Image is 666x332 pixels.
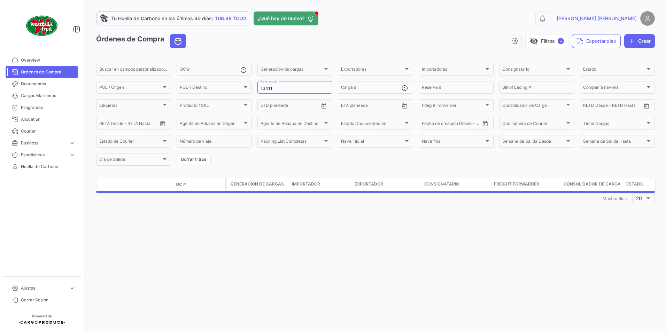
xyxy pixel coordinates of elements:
[21,116,75,122] span: Allocation
[21,69,75,75] span: Órdenes de Compra
[231,181,284,187] span: Generación de cargas
[128,182,173,187] datatable-header-cell: Estado Doc.
[21,81,75,87] span: Documentos
[352,178,421,191] datatable-header-cell: Exportador
[21,164,75,170] span: Huella de Carbono
[6,161,78,173] a: Huella de Carbono
[572,34,621,48] button: Exportar.xlsx
[400,101,410,111] button: Open calendar
[292,181,320,187] span: Importador
[525,34,568,48] button: visibility_offFiltros✓
[69,140,75,146] span: expand_more
[21,104,75,111] span: Programas
[439,122,467,127] input: Hasta
[502,140,565,145] span: Semana de Salida Desde
[99,140,162,145] span: Estado de Courier
[261,140,323,145] span: Packing List Completas
[558,38,564,44] span: ✓
[99,86,162,91] span: POL / Origen
[530,37,538,45] span: visibility_off
[176,181,186,188] span: OC #
[111,15,213,22] span: Tu Huella de Carbono en los últimos 90 días:
[261,68,323,73] span: Generación de cargas
[254,11,318,25] button: ¿Qué hay de nuevo?
[583,140,645,145] span: Semana de Salida Hasta
[99,122,112,127] input: Desde
[96,11,250,25] a: Tu Huella de Carbono en los últimos 90 días:106.88 TCO2
[99,104,162,109] span: Etiquetas
[21,57,75,63] span: Overview
[422,104,484,109] span: Freight Forwarder
[640,11,655,26] img: placeholder-user.png
[6,66,78,78] a: Órdenes de Compra
[6,113,78,125] a: Allocation
[6,90,78,102] a: Cargas Marítimas
[215,15,246,22] span: 106.88 TCO2
[96,34,188,48] h3: Órdenes de Compra
[226,178,289,191] datatable-header-cell: Generación de cargas
[422,122,434,127] input: Desde
[21,128,75,134] span: Courier
[341,68,403,73] span: Exportadores
[24,8,59,43] img: client-50.png
[180,104,242,109] span: Producto / SKU
[289,178,352,191] datatable-header-cell: Importador
[480,118,490,129] button: Open calendar
[491,178,561,191] datatable-header-cell: Freight Forwarder
[99,158,162,163] span: Día de Salida
[355,181,383,187] span: Exportador
[177,153,211,165] button: Borrar filtros
[561,178,624,191] datatable-header-cell: Consolidador de Carga
[278,104,306,109] input: Hasta
[319,101,329,111] button: Open calendar
[258,15,304,22] span: ¿Qué hay de nuevo?
[502,122,565,127] span: Con número de Courier
[583,68,645,73] span: Estado
[601,104,628,109] input: Hasta
[341,104,354,109] input: Desde
[157,118,168,129] button: Open calendar
[173,179,225,190] datatable-header-cell: OC #
[564,181,621,187] span: Consolidador de Carga
[583,122,645,127] span: Tiene Cargas
[557,15,637,22] span: [PERSON_NAME] [PERSON_NAME]
[626,181,643,187] span: Estado
[424,181,459,187] span: Consignatario
[21,140,66,146] span: Business
[117,122,145,127] input: Hasta
[358,104,386,109] input: Hasta
[341,122,403,127] span: Estado Documentación
[603,196,627,201] span: Mostrar filas
[69,285,75,291] span: expand_more
[69,152,75,158] span: expand_more
[421,178,491,191] datatable-header-cell: Consignatario
[21,285,66,291] span: Ajustes
[180,86,242,91] span: POD / Destino
[502,68,565,73] span: Consignatario
[502,104,565,109] span: Consolidador de Carga
[624,34,655,48] button: Crear
[583,104,596,109] input: Desde
[636,195,642,201] span: 20
[21,297,75,303] span: Cerrar Sesión
[21,93,75,99] span: Cargas Marítimas
[170,34,186,48] button: Ocean
[110,182,128,187] datatable-header-cell: Modo de Transporte
[583,86,645,91] span: Compañía naviera
[261,122,323,127] span: Agente de Aduana en Destino
[641,101,652,111] button: Open calendar
[494,181,539,187] span: Freight Forwarder
[180,122,242,127] span: Agente de Aduana en Origen
[422,68,484,73] span: Importadores
[6,125,78,137] a: Courier
[261,104,273,109] input: Desde
[21,152,66,158] span: Estadísticas
[422,140,484,145] span: Nave final
[6,78,78,90] a: Documentos
[6,102,78,113] a: Programas
[341,140,403,145] span: Nave inicial
[6,54,78,66] a: Overview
